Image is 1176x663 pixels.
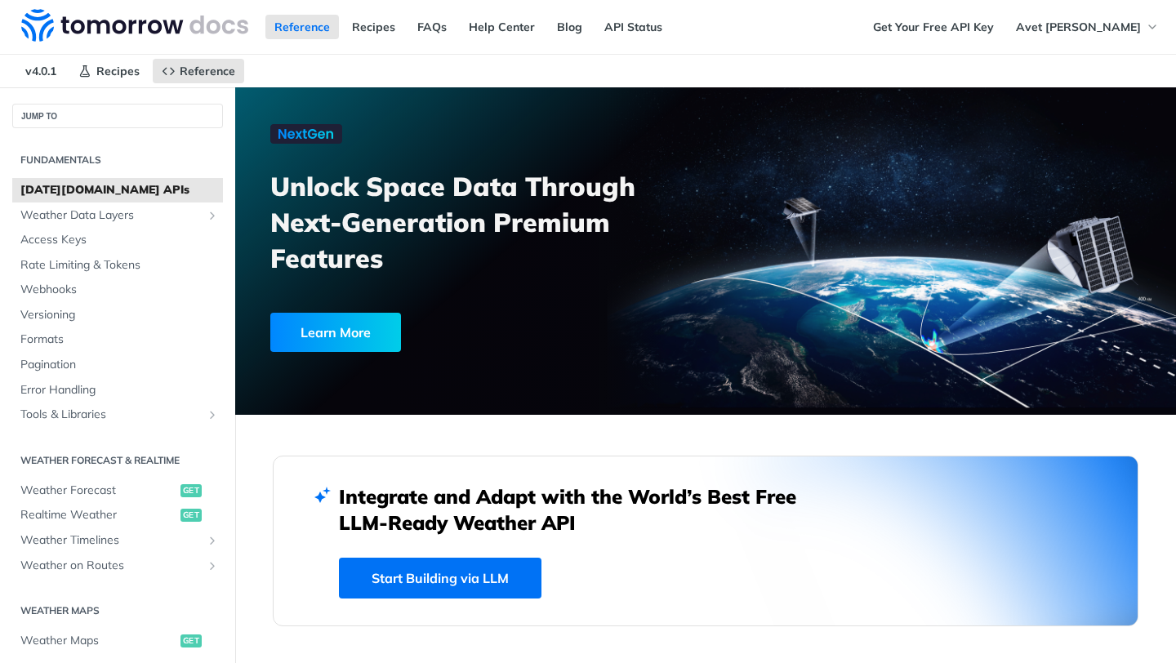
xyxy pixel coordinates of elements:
[206,408,219,421] button: Show subpages for Tools & Libraries
[16,59,65,83] span: v4.0.1
[20,357,219,373] span: Pagination
[12,228,223,252] a: Access Keys
[12,153,223,167] h2: Fundamentals
[20,282,219,298] span: Webhooks
[12,303,223,327] a: Versioning
[69,59,149,83] a: Recipes
[12,554,223,578] a: Weather on RoutesShow subpages for Weather on Routes
[595,15,671,39] a: API Status
[408,15,456,39] a: FAQs
[12,478,223,503] a: Weather Forecastget
[180,64,235,78] span: Reference
[20,331,219,348] span: Formats
[339,483,821,536] h2: Integrate and Adapt with the World’s Best Free LLM-Ready Weather API
[180,509,202,522] span: get
[153,59,244,83] a: Reference
[20,232,219,248] span: Access Keys
[12,104,223,128] button: JUMP TO
[20,407,202,423] span: Tools & Libraries
[270,313,633,352] a: Learn More
[180,634,202,647] span: get
[20,633,176,649] span: Weather Maps
[12,503,223,527] a: Realtime Weatherget
[21,9,248,42] img: Tomorrow.io Weather API Docs
[1016,20,1141,34] span: Avet [PERSON_NAME]
[20,257,219,274] span: Rate Limiting & Tokens
[12,378,223,403] a: Error Handling
[180,484,202,497] span: get
[12,178,223,202] a: [DATE][DOMAIN_NAME] APIs
[12,528,223,553] a: Weather TimelinesShow subpages for Weather Timelines
[12,327,223,352] a: Formats
[20,382,219,398] span: Error Handling
[270,313,401,352] div: Learn More
[206,209,219,222] button: Show subpages for Weather Data Layers
[20,207,202,224] span: Weather Data Layers
[548,15,591,39] a: Blog
[460,15,544,39] a: Help Center
[270,168,724,276] h3: Unlock Space Data Through Next-Generation Premium Features
[20,483,176,499] span: Weather Forecast
[206,559,219,572] button: Show subpages for Weather on Routes
[12,403,223,427] a: Tools & LibrariesShow subpages for Tools & Libraries
[20,507,176,523] span: Realtime Weather
[265,15,339,39] a: Reference
[12,453,223,468] h2: Weather Forecast & realtime
[12,603,223,618] h2: Weather Maps
[1007,15,1168,39] button: Avet [PERSON_NAME]
[12,353,223,377] a: Pagination
[96,64,140,78] span: Recipes
[20,558,202,574] span: Weather on Routes
[343,15,404,39] a: Recipes
[12,253,223,278] a: Rate Limiting & Tokens
[20,182,219,198] span: [DATE][DOMAIN_NAME] APIs
[270,124,342,144] img: NextGen
[20,532,202,549] span: Weather Timelines
[339,558,541,598] a: Start Building via LLM
[20,307,219,323] span: Versioning
[12,629,223,653] a: Weather Mapsget
[864,15,1003,39] a: Get Your Free API Key
[12,278,223,302] a: Webhooks
[12,203,223,228] a: Weather Data LayersShow subpages for Weather Data Layers
[206,534,219,547] button: Show subpages for Weather Timelines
